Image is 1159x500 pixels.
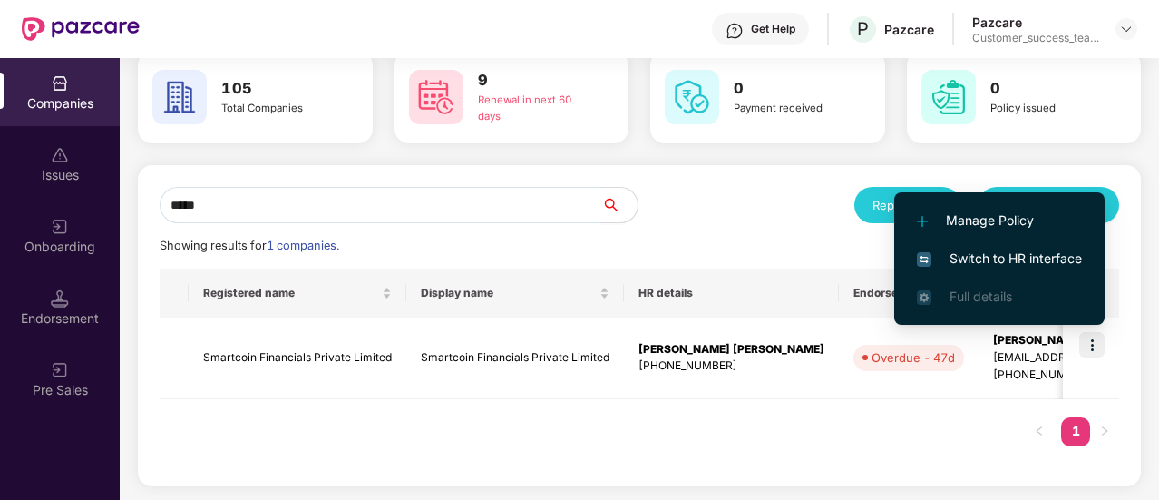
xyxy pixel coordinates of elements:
[478,93,591,125] div: Renewal in next 60 days
[917,216,928,227] img: svg+xml;base64,PHN2ZyB4bWxucz0iaHR0cDovL3d3dy53My5vcmcvMjAwMC9zdmciIHdpZHRoPSIxMi4yMDEiIGhlaWdodD...
[1025,417,1054,446] button: left
[853,286,950,300] span: Endorsements
[921,70,976,124] img: svg+xml;base64,PHN2ZyB4bWxucz0iaHR0cDovL3d3dy53My5vcmcvMjAwMC9zdmciIHdpZHRoPSI2MCIgaGVpZ2h0PSI2MC...
[917,252,931,267] img: svg+xml;base64,PHN2ZyB4bWxucz0iaHR0cDovL3d3dy53My5vcmcvMjAwMC9zdmciIHdpZHRoPSIxNiIgaGVpZ2h0PSIxNi...
[51,289,69,308] img: svg+xml;base64,PHN2ZyB3aWR0aD0iMTQuNSIgaGVpZ2h0PSIxNC41IiB2aWV3Qm94PSIwIDAgMTYgMTYiIGZpbGw9Im5vbm...
[884,21,934,38] div: Pazcare
[950,289,1012,304] span: Full details
[1090,417,1119,446] li: Next Page
[1079,332,1105,358] img: icon
[872,196,942,214] div: Reports
[751,22,795,36] div: Get Help
[478,69,591,93] h3: 9
[872,348,955,367] div: Overdue - 47d
[600,187,638,223] button: search
[1061,417,1090,446] li: 1
[857,18,869,40] span: P
[1090,417,1119,446] button: right
[51,74,69,93] img: svg+xml;base64,PHN2ZyBpZD0iQ29tcGFuaWVzIiB4bWxucz0iaHR0cDovL3d3dy53My5vcmcvMjAwMC9zdmciIHdpZHRoPS...
[51,361,69,379] img: svg+xml;base64,PHN2ZyB3aWR0aD0iMjAiIGhlaWdodD0iMjAiIHZpZXdCb3g9IjAgMCAyMCAyMCIgZmlsbD0ibm9uZSIgeG...
[665,70,719,124] img: svg+xml;base64,PHN2ZyB4bWxucz0iaHR0cDovL3d3dy53My5vcmcvMjAwMC9zdmciIHdpZHRoPSI2MCIgaGVpZ2h0PSI2MC...
[152,70,207,124] img: svg+xml;base64,PHN2ZyB4bWxucz0iaHR0cDovL3d3dy53My5vcmcvMjAwMC9zdmciIHdpZHRoPSI2MCIgaGVpZ2h0PSI2MC...
[972,31,1099,45] div: Customer_success_team_lead
[1025,417,1054,446] li: Previous Page
[624,269,839,318] th: HR details
[51,146,69,164] img: svg+xml;base64,PHN2ZyBpZD0iSXNzdWVzX2Rpc2FibGVkIiB4bWxucz0iaHR0cDovL3d3dy53My5vcmcvMjAwMC9zdmciIH...
[600,198,638,212] span: search
[726,22,744,40] img: svg+xml;base64,PHN2ZyBpZD0iSGVscC0zMngzMiIgeG1sbnM9Imh0dHA6Ly93d3cudzMub3JnLzIwMDAvc3ZnIiB3aWR0aD...
[1061,417,1090,445] a: 1
[734,77,847,101] h3: 0
[917,211,1082,230] span: Manage Policy
[1099,426,1110,436] span: right
[189,318,406,399] td: Smartcoin Financials Private Limited
[221,101,335,117] div: Total Companies
[406,318,624,399] td: Smartcoin Financials Private Limited
[406,269,624,318] th: Display name
[734,101,847,117] div: Payment received
[409,70,463,124] img: svg+xml;base64,PHN2ZyB4bWxucz0iaHR0cDovL3d3dy53My5vcmcvMjAwMC9zdmciIHdpZHRoPSI2MCIgaGVpZ2h0PSI2MC...
[1119,22,1134,36] img: svg+xml;base64,PHN2ZyBpZD0iRHJvcGRvd24tMzJ4MzIiIHhtbG5zPSJodHRwOi8vd3d3LnczLm9yZy8yMDAwL3N2ZyIgd2...
[990,77,1104,101] h3: 0
[917,249,1082,269] span: Switch to HR interface
[221,77,335,101] h3: 105
[972,14,1099,31] div: Pazcare
[638,358,824,375] div: [PHONE_NUMBER]
[990,101,1104,117] div: Policy issued
[203,286,378,300] span: Registered name
[1034,426,1045,436] span: left
[51,218,69,236] img: svg+xml;base64,PHN2ZyB3aWR0aD0iMjAiIGhlaWdodD0iMjAiIHZpZXdCb3g9IjAgMCAyMCAyMCIgZmlsbD0ibm9uZSIgeG...
[189,269,406,318] th: Registered name
[267,239,339,252] span: 1 companies.
[22,17,140,41] img: New Pazcare Logo
[638,341,824,358] div: [PERSON_NAME] [PERSON_NAME]
[421,286,596,300] span: Display name
[160,239,339,252] span: Showing results for
[917,290,931,305] img: svg+xml;base64,PHN2ZyB4bWxucz0iaHR0cDovL3d3dy53My5vcmcvMjAwMC9zdmciIHdpZHRoPSIxNi4zNjMiIGhlaWdodD...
